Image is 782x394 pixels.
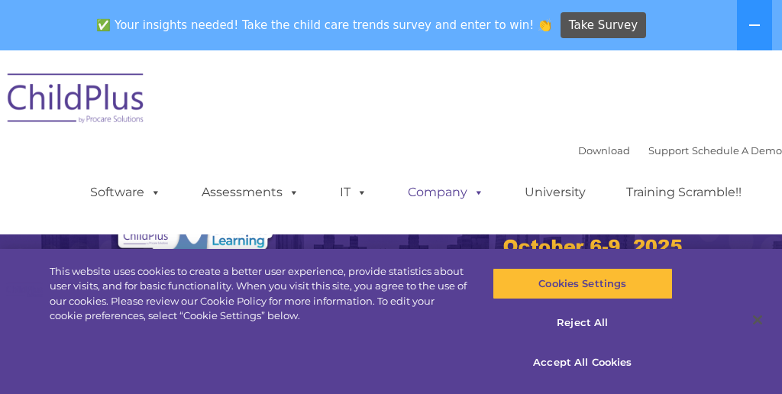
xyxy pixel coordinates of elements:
[493,268,673,300] button: Cookies Settings
[569,12,638,39] span: Take Survey
[186,177,315,208] a: Assessments
[578,144,782,157] font: |
[325,177,383,208] a: IT
[493,308,673,340] button: Reject All
[578,144,630,157] a: Download
[75,177,176,208] a: Software
[611,177,757,208] a: Training Scramble!!
[692,144,782,157] a: Schedule A Demo
[91,10,558,40] span: ✅ Your insights needed! Take the child care trends survey and enter to win! 👏
[561,12,647,39] a: Take Survey
[393,177,499,208] a: Company
[648,144,689,157] a: Support
[493,347,673,379] button: Accept All Cookies
[741,303,774,337] button: Close
[50,264,469,324] div: This website uses cookies to create a better user experience, provide statistics about user visit...
[509,177,601,208] a: University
